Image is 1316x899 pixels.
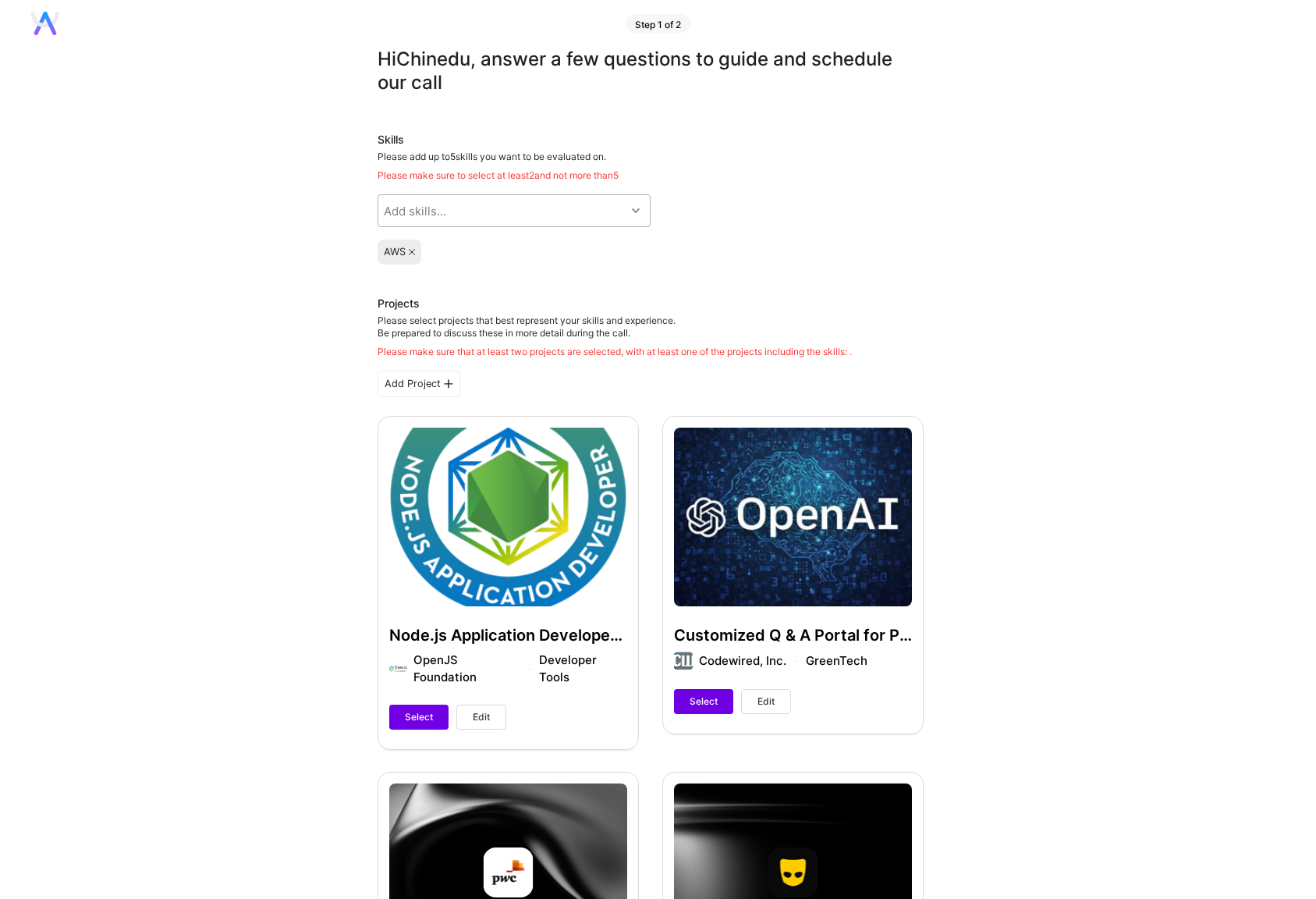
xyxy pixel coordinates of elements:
button: Edit [741,689,791,714]
span: Select [690,695,718,709]
div: Step 1 of 2 [626,14,690,33]
div: Please make sure that at least two projects are selected, with at least one of the projects inclu... [378,346,852,358]
button: Select [389,705,449,730]
i: icon Chevron [632,207,640,215]
div: Add Project [378,371,460,397]
div: AWS [384,246,406,258]
button: Select [674,689,733,714]
span: Edit [473,710,490,724]
div: Skills [378,132,924,147]
span: Select [405,710,433,724]
div: Projects [378,296,420,311]
button: Edit [456,705,506,730]
div: Please make sure to select at least 2 and not more than 5 [378,169,924,182]
span: Edit [757,695,775,709]
i: icon Close [409,249,415,255]
div: Please select projects that best represent your skills and experience. Be prepared to discuss the... [378,314,852,358]
div: Add skills... [384,203,446,219]
div: Please add up to 5 skills you want to be evaluated on. [378,151,924,182]
div: Hi Chinedu , answer a few questions to guide and schedule our call [378,48,924,94]
i: icon PlusBlackFlat [444,379,453,389]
